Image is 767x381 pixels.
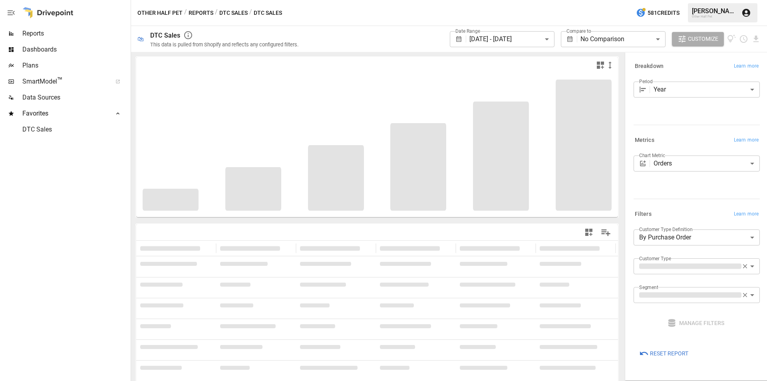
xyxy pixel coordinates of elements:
div: By Purchase Order [634,229,760,245]
label: Customer Type [639,255,671,262]
h6: Filters [635,210,652,219]
button: Sort [201,243,212,254]
div: Orders [654,156,760,172]
h6: Metrics [635,136,654,145]
label: Date Range [455,28,480,34]
div: / [249,8,252,18]
label: Chart Metric [639,152,665,159]
span: 581 Credits [648,8,680,18]
span: Data Sources [22,93,129,102]
button: Customize [672,32,724,46]
button: Sort [521,243,532,254]
div: DTC Sales [150,32,180,39]
span: DTC Sales [22,125,129,134]
label: Segment [639,284,658,291]
button: Sort [600,243,612,254]
div: / [215,8,218,18]
button: Reports [189,8,213,18]
button: Sort [441,243,452,254]
div: This data is pulled from Shopify and reflects any configured filters. [150,42,298,48]
button: Download report [751,34,761,44]
span: Reset Report [650,349,688,359]
span: Learn more [734,136,759,144]
div: Other Half Pet [692,15,737,18]
div: Year [654,82,760,98]
button: 581Credits [633,6,683,20]
span: Plans [22,61,129,70]
button: Other Half Pet [137,8,183,18]
span: Dashboards [22,45,129,54]
button: Reset Report [634,346,694,361]
div: / [184,8,187,18]
span: Customize [688,34,718,44]
button: Manage Columns [597,223,615,241]
div: No Comparison [580,31,665,47]
label: Compare to [566,28,591,34]
label: Customer Type Definition [639,226,693,233]
span: Reports [22,29,129,38]
div: [PERSON_NAME] [692,7,737,15]
div: 🛍 [137,35,144,43]
span: Learn more [734,62,759,70]
span: ™ [57,76,63,86]
span: SmartModel [22,77,107,86]
label: Period [639,78,653,85]
button: Sort [281,243,292,254]
div: [DATE] - [DATE] [469,31,554,47]
button: Sort [361,243,372,254]
button: View documentation [727,32,736,46]
h6: Breakdown [635,62,664,71]
button: Schedule report [739,34,748,44]
button: DTC Sales [219,8,248,18]
span: Favorites [22,109,107,118]
span: Learn more [734,210,759,218]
